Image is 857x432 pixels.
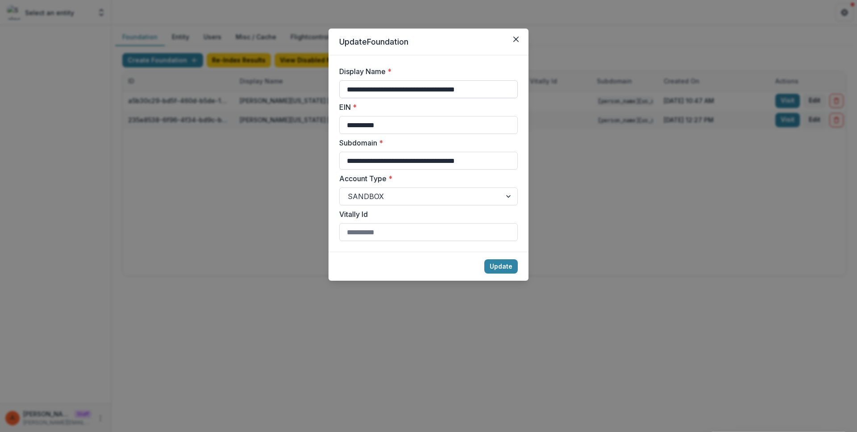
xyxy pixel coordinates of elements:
label: Display Name [339,66,512,77]
label: EIN [339,102,512,112]
label: Subdomain [339,137,512,148]
header: Update Foundation [329,29,528,55]
button: Update [484,259,518,274]
button: Close [509,32,523,46]
label: Vitally Id [339,209,512,220]
label: Account Type [339,173,512,184]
